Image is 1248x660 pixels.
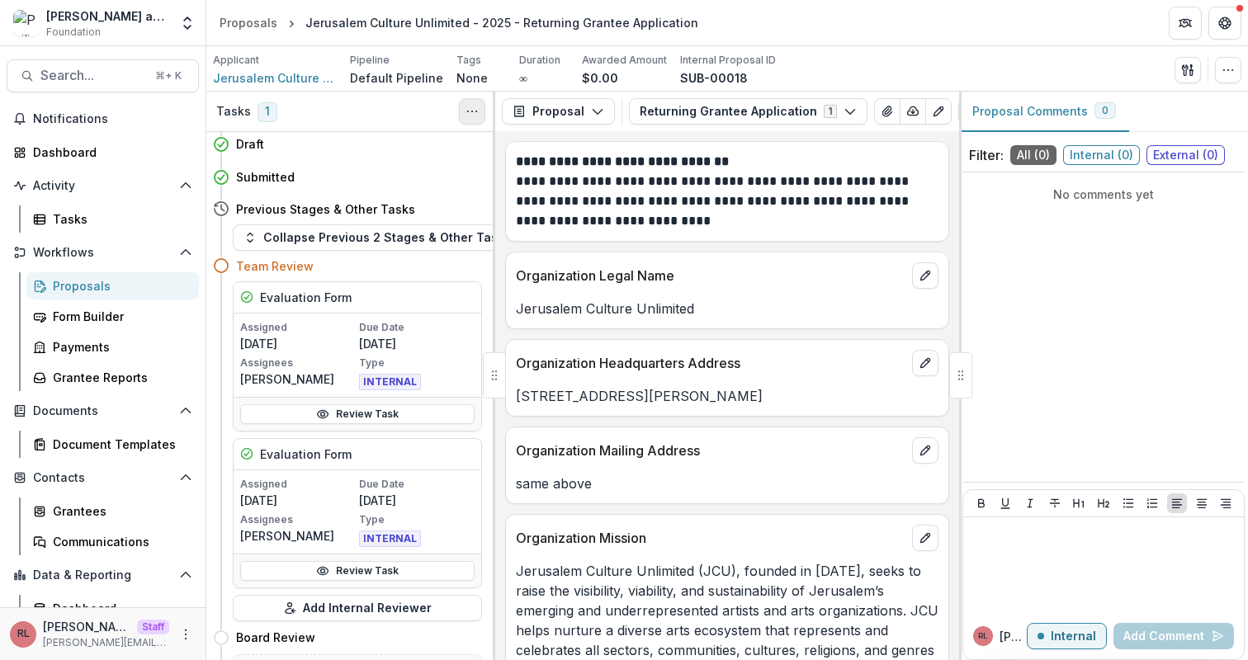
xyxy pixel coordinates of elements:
span: Notifications [33,112,192,126]
h4: Draft [236,135,264,153]
p: [DATE] [359,492,475,509]
span: External ( 0 ) [1146,145,1225,165]
nav: breadcrumb [213,11,705,35]
p: SUB-00018 [680,69,748,87]
button: Add Comment [1113,623,1234,649]
p: Due Date [359,477,475,492]
button: Strike [1045,493,1065,513]
div: Proposals [220,14,277,31]
p: Type [359,512,475,527]
p: [DATE] [359,335,475,352]
p: Filter: [969,145,1004,165]
p: Default Pipeline [350,69,443,87]
p: Internal [1051,629,1096,643]
p: Internal Proposal ID [680,53,776,68]
p: [PERSON_NAME][EMAIL_ADDRESS][DOMAIN_NAME] [43,635,169,650]
p: Organization Headquarters Address [516,353,905,373]
button: View Attached Files [874,98,901,125]
p: Applicant [213,53,259,68]
a: Dashboard [26,595,199,622]
button: Align Right [1216,493,1236,513]
button: edit [912,525,938,551]
a: Jerusalem Culture Unlimited [213,69,337,87]
button: Toggle View Cancelled Tasks [459,98,485,125]
div: Form Builder [53,308,186,325]
button: Italicize [1020,493,1040,513]
a: Grantee Reports [26,364,199,391]
div: ⌘ + K [152,67,185,85]
p: Assignees [240,512,356,527]
p: None [456,69,488,87]
a: Payments [26,333,199,361]
span: 1 [258,102,277,122]
div: Ruthwick LOI [978,632,988,640]
button: Edit as form [925,98,952,125]
button: Collapse Previous 2 Stages & Other Tasks [233,224,522,251]
p: $0.00 [582,69,618,87]
h4: Submitted [236,168,295,186]
h5: Evaluation Form [260,289,352,306]
p: Tags [456,53,481,68]
button: Align Center [1192,493,1212,513]
p: Assignees [240,356,356,370]
div: [PERSON_NAME] and [PERSON_NAME] Foundation [46,7,169,25]
p: [PERSON_NAME] [240,527,356,544]
p: Type [359,356,475,370]
button: Heading 1 [1069,493,1089,513]
p: Organization Mailing Address [516,441,905,460]
button: Bullet List [1118,493,1138,513]
button: Proposal Comments [959,92,1129,132]
p: Organization Legal Name [516,266,905,285]
p: [PERSON_NAME] [240,370,356,388]
div: Jerusalem Culture Unlimited - 2025 - Returning Grantee Application [305,14,698,31]
span: Workflows [33,246,173,260]
p: [STREET_ADDRESS][PERSON_NAME] [516,386,938,406]
p: [PERSON_NAME] L [1000,628,1027,645]
p: Duration [519,53,560,68]
a: Dashboard [7,139,199,166]
p: Jerusalem Culture Unlimited [516,299,938,318]
h4: Team Review [236,257,314,275]
button: Bold [971,493,991,513]
button: More [176,625,196,644]
div: Proposals [53,277,186,295]
span: Internal ( 0 ) [1063,145,1140,165]
p: Awarded Amount [582,53,667,68]
h4: Board Review [236,629,315,646]
button: Heading 2 [1094,493,1113,513]
button: Internal [1027,623,1107,649]
button: Open Documents [7,398,199,424]
div: Grantee Reports [53,369,186,386]
span: Search... [40,68,145,83]
span: 0 [1102,105,1109,116]
a: Form Builder [26,303,199,330]
button: Plaintext view [958,98,985,125]
p: Organization Mission [516,528,905,548]
button: edit [912,437,938,464]
div: Communications [53,533,186,550]
div: Dashboard [33,144,186,161]
div: Grantees [53,502,186,520]
button: Open Data & Reporting [7,562,199,588]
button: Partners [1169,7,1202,40]
a: Review Task [240,561,475,581]
button: Notifications [7,106,199,132]
p: Due Date [359,320,475,335]
span: INTERNAL [359,530,421,547]
button: Open entity switcher [176,7,199,40]
button: Proposal [502,98,615,125]
a: Review Task [240,404,475,424]
h5: Evaluation Form [260,445,352,463]
a: Tasks [26,205,199,233]
a: Grantees [26,497,199,525]
button: Align Left [1167,493,1187,513]
span: Foundation [46,25,101,40]
span: INTERNAL [359,374,421,390]
div: Ruthwick LOI [17,629,30,639]
h3: Tasks [216,105,251,119]
button: edit [912,262,938,289]
span: Contacts [33,471,173,485]
div: Payments [53,338,186,356]
p: same above [516,474,938,493]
